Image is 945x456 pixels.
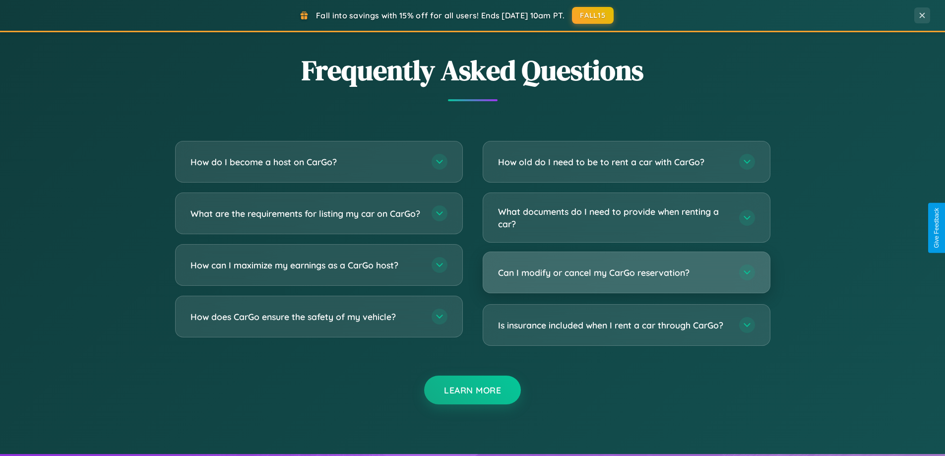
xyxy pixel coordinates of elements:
h3: How old do I need to be to rent a car with CarGo? [498,156,729,168]
h3: What are the requirements for listing my car on CarGo? [190,207,422,220]
h3: Is insurance included when I rent a car through CarGo? [498,319,729,331]
button: FALL15 [572,7,614,24]
h3: Can I modify or cancel my CarGo reservation? [498,266,729,279]
h3: How does CarGo ensure the safety of my vehicle? [190,311,422,323]
div: Give Feedback [933,208,940,248]
h3: What documents do I need to provide when renting a car? [498,205,729,230]
h3: How do I become a host on CarGo? [190,156,422,168]
span: Fall into savings with 15% off for all users! Ends [DATE] 10am PT. [316,10,565,20]
button: Learn More [424,376,521,404]
h3: How can I maximize my earnings as a CarGo host? [190,259,422,271]
h2: Frequently Asked Questions [175,51,770,89]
